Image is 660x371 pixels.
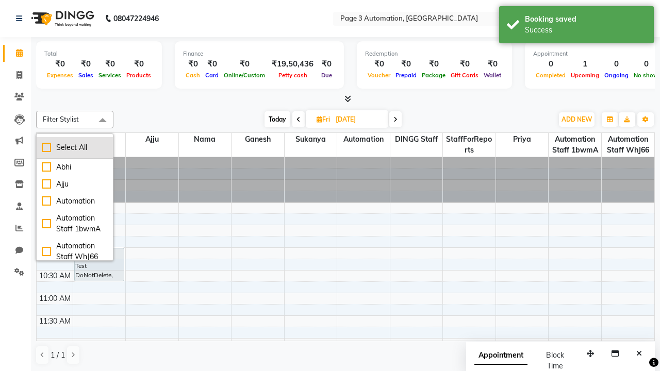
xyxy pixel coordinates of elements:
[38,339,73,349] div: 12:00 PM
[37,133,73,144] div: Stylist
[393,72,419,79] span: Prepaid
[318,58,336,70] div: ₹0
[568,72,602,79] span: Upcoming
[314,115,333,123] span: Fri
[96,72,124,79] span: Services
[443,133,496,157] span: StaffForReports
[333,112,384,127] input: 2025-10-03
[179,133,232,146] span: Nama
[42,179,108,190] div: Ajju
[126,133,178,146] span: Ajju
[51,350,65,361] span: 1 / 1
[448,58,481,70] div: ₹0
[546,350,564,370] span: Block Time
[549,133,601,157] span: Automation Staff 1bwmA
[26,4,97,33] img: logo
[268,58,318,70] div: ₹19,50,436
[265,111,290,127] span: Today
[44,58,76,70] div: ₹0
[481,72,504,79] span: Wallet
[337,133,390,146] span: Automation
[481,58,504,70] div: ₹0
[533,58,568,70] div: 0
[285,133,337,146] span: Sukanya
[562,115,592,123] span: ADD NEW
[37,293,73,304] div: 11:00 AM
[43,115,79,123] span: Filter Stylist
[44,49,154,58] div: Total
[602,133,654,157] span: Automation Staff WhJ66
[232,133,284,146] span: Ganesh
[365,72,393,79] span: Voucher
[42,196,108,207] div: Automation
[525,14,646,25] div: Booking saved
[42,162,108,173] div: Abhi
[203,58,221,70] div: ₹0
[365,58,393,70] div: ₹0
[474,346,527,365] span: Appointment
[96,58,124,70] div: ₹0
[221,72,268,79] span: Online/Custom
[124,72,154,79] span: Products
[76,58,96,70] div: ₹0
[568,58,602,70] div: 1
[319,72,335,79] span: Due
[124,58,154,70] div: ₹0
[602,58,631,70] div: 0
[559,112,595,127] button: ADD NEW
[183,58,203,70] div: ₹0
[113,4,159,33] b: 08047224946
[365,49,504,58] div: Redemption
[183,72,203,79] span: Cash
[37,271,73,281] div: 10:30 AM
[75,248,124,281] div: Test DoNotDelete, 10:00 AM-10:45 AM, Hair Cut-Men
[44,72,76,79] span: Expenses
[203,72,221,79] span: Card
[602,72,631,79] span: Ongoing
[42,213,108,234] div: Automation Staff 1bwmA
[419,58,448,70] div: ₹0
[390,133,443,146] span: DINGG Staff
[76,72,96,79] span: Sales
[73,133,126,146] span: Abhi
[533,72,568,79] span: Completed
[496,133,549,146] span: Priya
[632,346,647,362] button: Close
[448,72,481,79] span: Gift Cards
[221,58,268,70] div: ₹0
[393,58,419,70] div: ₹0
[183,49,336,58] div: Finance
[42,142,108,153] div: Select All
[525,25,646,36] div: Success
[276,72,310,79] span: Petty cash
[37,316,73,327] div: 11:30 AM
[419,72,448,79] span: Package
[42,241,108,262] div: Automation Staff WhJ66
